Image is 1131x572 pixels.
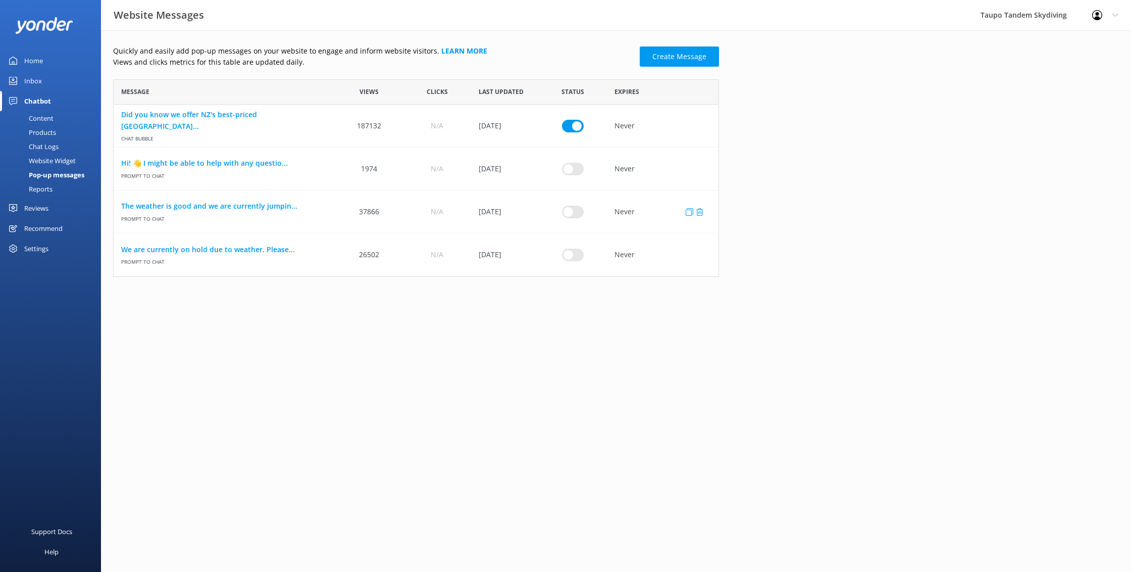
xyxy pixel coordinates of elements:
[335,148,403,190] div: 1974
[607,105,718,148] div: Never
[6,111,54,125] div: Content
[431,120,443,131] span: N/A
[6,125,101,139] a: Products
[6,111,101,125] a: Content
[6,168,84,182] div: Pop-up messages
[113,105,719,276] div: grid
[561,87,584,97] span: Status
[113,190,719,233] div: row
[24,218,63,239] div: Recommend
[15,17,73,34] img: yonder-white-logo.png
[614,87,639,97] span: Expires
[121,109,328,132] a: Did you know we offer NZ's best-priced [GEOGRAPHIC_DATA]...
[607,233,718,276] div: Never
[121,158,328,169] a: Hi! 👋 I might be able to help with any questio...
[44,542,59,562] div: Help
[6,139,59,154] div: Chat Logs
[640,46,719,67] a: Create Message
[471,105,539,148] div: 30 Jan 2025
[359,87,379,97] span: Views
[335,190,403,233] div: 37866
[6,154,76,168] div: Website Widget
[427,87,448,97] span: Clicks
[121,169,328,179] span: Prompt to Chat
[335,233,403,276] div: 26502
[471,233,539,276] div: 15 Sep 2025
[114,7,204,23] h3: Website Messages
[24,71,42,91] div: Inbox
[113,233,719,276] div: row
[441,46,487,56] a: Learn more
[6,182,101,196] a: Reports
[113,148,719,190] div: row
[121,201,328,212] a: The weather is good and we are currently jumpin...
[607,148,718,190] div: Never
[335,105,403,148] div: 187132
[431,206,443,217] span: N/A
[113,105,719,148] div: row
[471,148,539,190] div: 07 May 2025
[607,190,718,233] div: Never
[121,87,149,97] span: Message
[121,244,328,255] a: We are currently on hold due to weather. Please...
[113,45,634,57] p: Quickly and easily add pop-up messages on your website to engage and inform website visitors.
[6,168,101,182] a: Pop-up messages
[121,255,328,266] span: Prompt to Chat
[6,182,53,196] div: Reports
[24,198,48,218] div: Reviews
[24,91,51,111] div: Chatbot
[31,521,72,542] div: Support Docs
[24,51,43,71] div: Home
[431,163,443,174] span: N/A
[471,190,539,233] div: 17 Sep 2025
[6,125,56,139] div: Products
[6,154,101,168] a: Website Widget
[431,249,443,260] span: N/A
[113,57,634,68] p: Views and clicks metrics for this table are updated daily.
[479,87,524,97] span: Last updated
[6,139,101,154] a: Chat Logs
[24,239,48,259] div: Settings
[121,132,328,142] span: Chat bubble
[121,212,328,222] span: Prompt to Chat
